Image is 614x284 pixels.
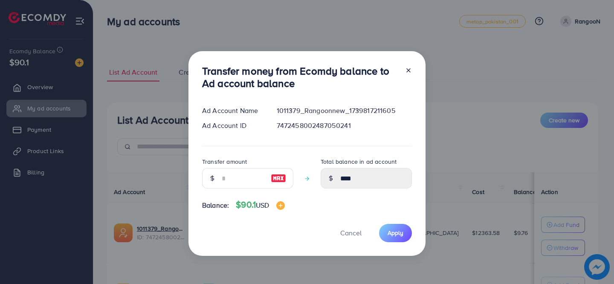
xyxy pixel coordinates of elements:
[276,201,285,210] img: image
[195,106,270,116] div: Ad Account Name
[256,200,269,210] span: USD
[202,65,398,90] h3: Transfer money from Ecomdy balance to Ad account balance
[202,157,247,166] label: Transfer amount
[388,229,403,237] span: Apply
[330,224,372,242] button: Cancel
[202,200,229,210] span: Balance:
[271,173,286,183] img: image
[321,157,397,166] label: Total balance in ad account
[379,224,412,242] button: Apply
[270,121,419,130] div: 7472458002487050241
[340,228,362,238] span: Cancel
[195,121,270,130] div: Ad Account ID
[270,106,419,116] div: 1011379_Rangoonnew_1739817211605
[236,200,284,210] h4: $90.1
